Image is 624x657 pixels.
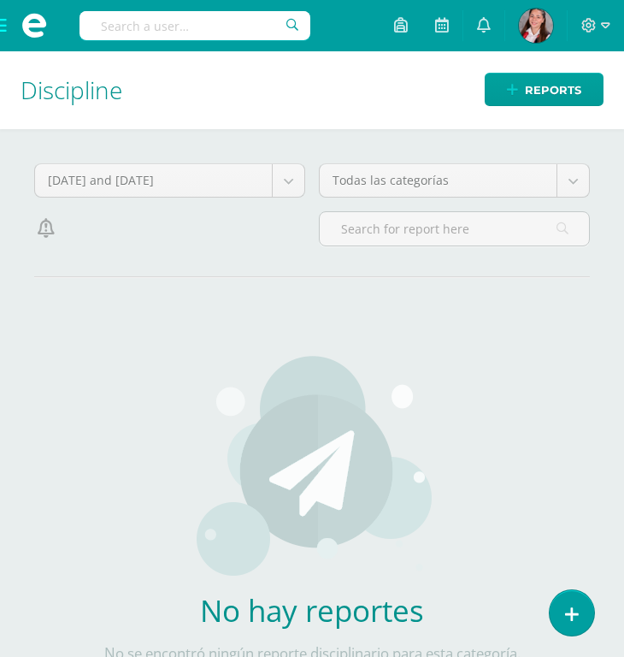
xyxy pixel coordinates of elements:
[21,51,603,129] h1: Discipline
[191,354,433,577] img: activities.png
[60,590,564,630] h2: No hay reportes
[320,212,589,246] input: Search for report here
[320,164,589,197] a: Todas las categorías
[35,164,304,197] a: [DATE] and [DATE]
[485,73,603,106] a: Reports
[79,11,310,40] input: Search a user…
[48,164,259,197] span: [DATE] and [DATE]
[519,9,553,43] img: 689875158c654dd84cdd79ec7082736a.png
[333,164,544,197] span: Todas las categorías
[525,74,581,106] span: Reports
